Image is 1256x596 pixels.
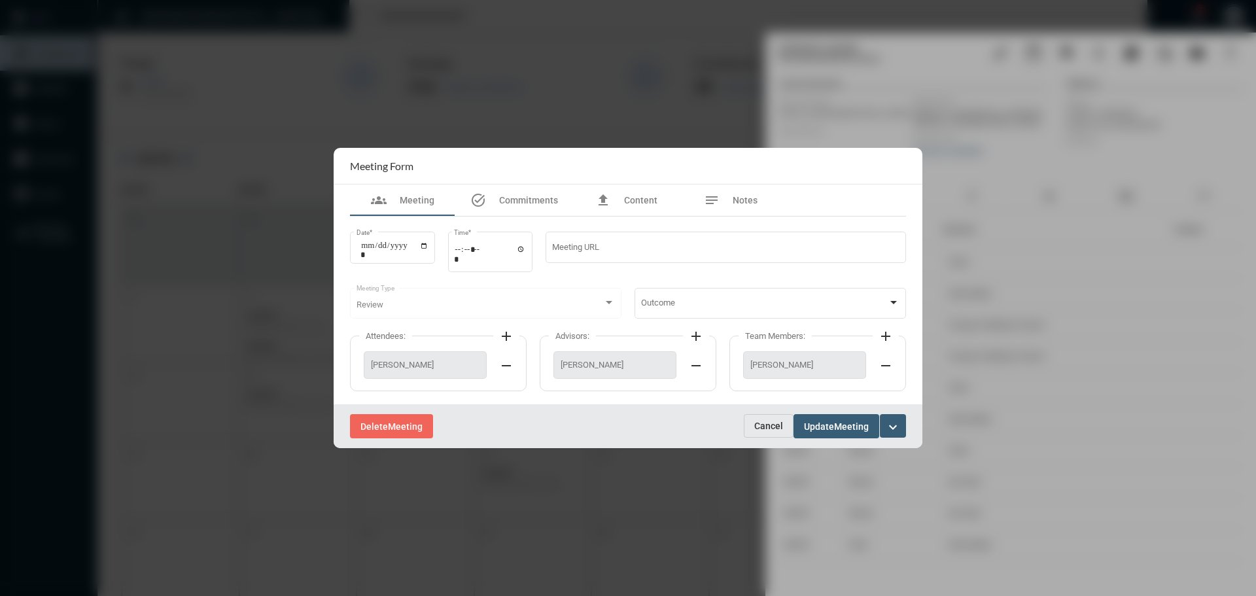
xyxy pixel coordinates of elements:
mat-icon: expand_more [885,419,901,435]
button: UpdateMeeting [794,414,879,438]
span: Meeting [388,421,423,432]
mat-icon: notes [704,192,720,208]
button: DeleteMeeting [350,414,433,438]
span: [PERSON_NAME] [750,360,859,370]
mat-icon: add [688,328,704,344]
mat-icon: task_alt [470,192,486,208]
span: Review [357,300,383,309]
span: Delete [360,421,388,432]
h2: Meeting Form [350,160,413,172]
span: Content [624,195,657,205]
label: Team Members: [739,331,812,341]
label: Attendees: [359,331,412,341]
span: [PERSON_NAME] [561,360,669,370]
span: Commitments [499,195,558,205]
span: Update [804,421,834,432]
mat-icon: remove [878,358,894,374]
label: Advisors: [549,331,596,341]
mat-icon: add [878,328,894,344]
mat-icon: add [498,328,514,344]
span: Meeting [400,195,434,205]
button: Cancel [744,414,794,438]
mat-icon: remove [688,358,704,374]
mat-icon: remove [498,358,514,374]
span: Meeting [834,421,869,432]
span: [PERSON_NAME] [371,360,480,370]
span: Cancel [754,421,783,431]
span: Notes [733,195,758,205]
mat-icon: file_upload [595,192,611,208]
mat-icon: groups [371,192,387,208]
